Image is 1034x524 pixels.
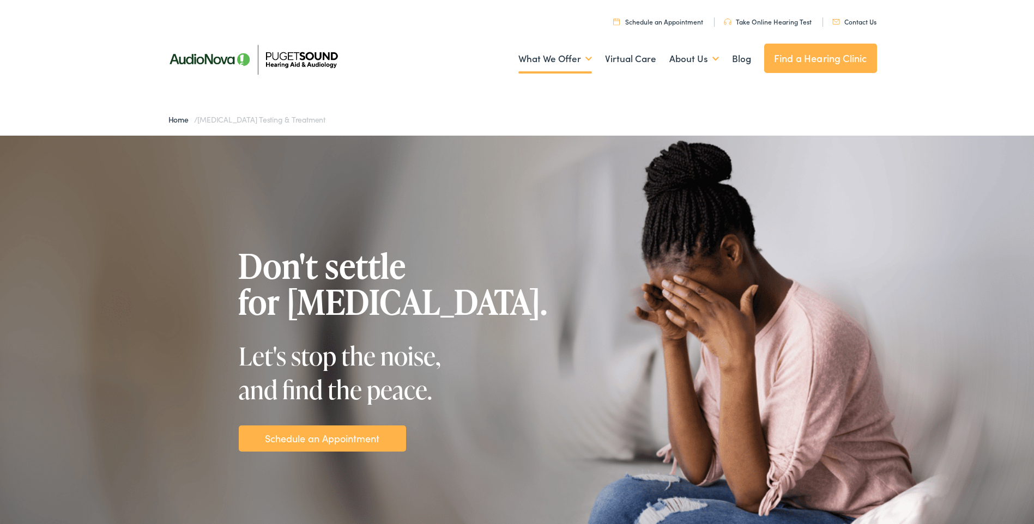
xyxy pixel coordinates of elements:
[613,18,620,25] img: utility icon
[724,19,731,25] img: utility icon
[605,39,656,79] a: Virtual Care
[168,114,325,125] span: /
[669,39,719,79] a: About Us
[168,114,194,125] a: Home
[197,114,325,125] span: [MEDICAL_DATA] Testing & Treatment
[832,19,840,25] img: utility icon
[832,17,876,26] a: Contact Us
[613,17,703,26] a: Schedule an Appointment
[239,248,548,320] h1: Don't settle for [MEDICAL_DATA].
[265,431,379,446] a: Schedule an Appointment
[764,44,877,73] a: Find a Hearing Clinic
[724,17,812,26] a: Take Online Hearing Test
[732,39,751,79] a: Blog
[518,39,592,79] a: What We Offer
[239,339,473,406] div: Let's stop the noise, and find the peace.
